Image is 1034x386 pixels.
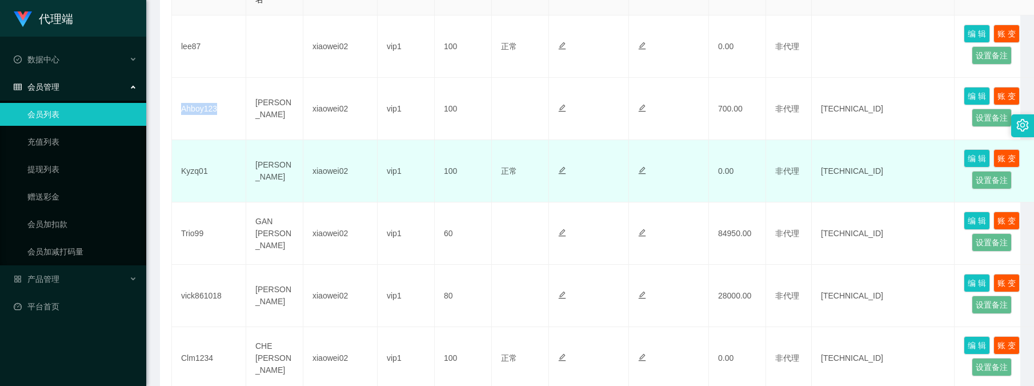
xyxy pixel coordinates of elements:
[172,15,246,78] td: lee87
[172,265,246,327] td: vick861018
[812,202,955,265] td: [TECHNICAL_ID]
[39,1,73,37] h1: 代理端
[972,296,1012,314] button: 设置备注
[303,140,378,202] td: xiaowei02
[972,46,1012,65] button: 设置备注
[14,275,22,283] i: 图标: appstore-o
[558,353,566,361] i: 图标: edit
[964,87,990,105] button: 编 辑
[435,265,492,327] td: 80
[378,15,435,78] td: vip1
[378,78,435,140] td: vip1
[378,140,435,202] td: vip1
[378,202,435,265] td: vip1
[709,140,766,202] td: 0.00
[303,15,378,78] td: xiaowei02
[172,140,246,202] td: Kyzq01
[14,11,32,27] img: logo.9652507e.png
[501,42,517,51] span: 正常
[812,78,955,140] td: [TECHNICAL_ID]
[638,229,646,237] i: 图标: edit
[172,202,246,265] td: Trio99
[972,109,1012,127] button: 设置备注
[993,212,1020,230] button: 账 变
[246,202,303,265] td: GAN [PERSON_NAME]
[709,202,766,265] td: 84950.00
[501,353,517,363] span: 正常
[14,14,73,23] a: 代理端
[775,166,799,176] span: 非代理
[14,295,137,318] a: 图标: dashboard平台首页
[775,104,799,113] span: 非代理
[964,212,990,230] button: 编 辑
[27,158,137,181] a: 提现列表
[303,202,378,265] td: xiaowei02
[435,78,492,140] td: 100
[27,130,137,153] a: 充值列表
[378,265,435,327] td: vip1
[27,240,137,263] a: 会员加减打码量
[638,291,646,299] i: 图标: edit
[812,265,955,327] td: [TECHNICAL_ID]
[812,140,955,202] td: [TECHNICAL_ID]
[638,166,646,174] i: 图标: edit
[14,83,22,91] i: 图标: table
[435,202,492,265] td: 60
[993,149,1020,168] button: 账 变
[638,104,646,112] i: 图标: edit
[246,140,303,202] td: [PERSON_NAME]
[27,213,137,236] a: 会员加扣款
[709,78,766,140] td: 700.00
[14,55,22,63] i: 图标: check-circle-o
[709,15,766,78] td: 0.00
[501,166,517,176] span: 正常
[972,358,1012,376] button: 设置备注
[993,274,1020,292] button: 账 变
[558,166,566,174] i: 图标: edit
[775,42,799,51] span: 非代理
[558,291,566,299] i: 图标: edit
[558,229,566,237] i: 图标: edit
[14,55,59,64] span: 数据中心
[172,78,246,140] td: Ahboy123
[775,229,799,238] span: 非代理
[638,42,646,50] i: 图标: edit
[14,82,59,91] span: 会员管理
[246,265,303,327] td: [PERSON_NAME]
[993,87,1020,105] button: 账 变
[1016,119,1029,132] i: 图标: setting
[303,265,378,327] td: xiaowei02
[435,15,492,78] td: 100
[972,171,1012,189] button: 设置备注
[435,140,492,202] td: 100
[246,78,303,140] td: [PERSON_NAME]
[27,103,137,126] a: 会员列表
[558,104,566,112] i: 图标: edit
[964,274,990,292] button: 编 辑
[709,265,766,327] td: 28000.00
[303,78,378,140] td: xiaowei02
[972,233,1012,252] button: 设置备注
[14,274,59,284] span: 产品管理
[638,353,646,361] i: 图标: edit
[964,25,990,43] button: 编 辑
[964,336,990,355] button: 编 辑
[775,291,799,300] span: 非代理
[558,42,566,50] i: 图标: edit
[964,149,990,168] button: 编 辑
[27,185,137,208] a: 赠送彩金
[993,336,1020,355] button: 账 变
[993,25,1020,43] button: 账 变
[775,353,799,363] span: 非代理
